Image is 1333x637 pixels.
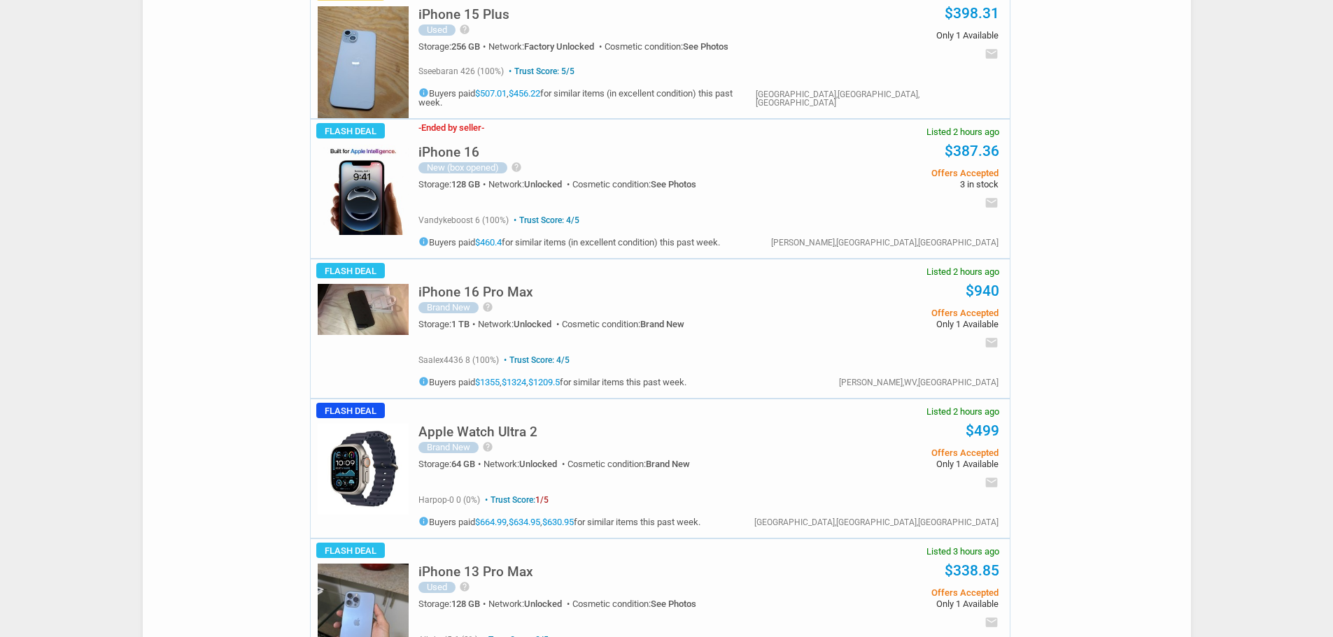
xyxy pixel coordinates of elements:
[511,215,579,225] span: Trust Score: 4/5
[316,123,385,138] span: Flash Deal
[787,448,998,457] span: Offers Accepted
[418,285,533,299] h5: iPhone 16 Pro Max
[451,319,470,329] span: 1 TB
[418,599,488,608] div: Storage:
[418,376,429,387] i: info
[567,459,690,468] div: Cosmetic condition:
[482,301,493,313] i: help
[528,377,560,387] a: $1209.5
[475,377,500,387] a: $1355
[787,320,998,329] span: Only 1 Available
[651,599,696,609] span: See Photos
[418,145,479,159] h5: iPhone 16
[478,320,562,329] div: Network:
[926,267,999,276] span: Listed 2 hours ago
[482,441,493,452] i: help
[756,90,998,107] div: [GEOGRAPHIC_DATA],[GEOGRAPHIC_DATA],[GEOGRAPHIC_DATA]
[318,6,409,118] img: s-l225.jpg
[839,378,999,387] div: [PERSON_NAME],WV,[GEOGRAPHIC_DATA]
[985,475,999,489] i: email
[318,144,409,235] img: s-l225.jpg
[316,263,385,278] span: Flash Deal
[519,459,557,469] span: Unlocked
[418,87,429,98] i: info
[418,42,488,51] div: Storage:
[488,599,572,608] div: Network:
[651,179,696,189] span: See Photos
[418,215,509,225] span: vandykeboost 6 (100%)
[418,66,504,76] span: sseebaran 426 (100%)
[985,615,999,629] i: email
[787,588,998,597] span: Offers Accepted
[459,581,470,592] i: help
[985,47,999,61] i: email
[509,517,540,527] a: $634.95
[524,41,594,52] span: Factory Unlocked
[787,169,998,178] span: Offers Accepted
[488,180,572,189] div: Network:
[459,24,470,35] i: help
[524,599,562,609] span: Unlocked
[418,180,488,189] div: Storage:
[418,376,686,387] h5: Buyers paid , , for similar items this past week.
[787,599,998,608] span: Only 1 Available
[787,180,998,189] span: 3 in stock
[683,41,728,52] span: See Photos
[418,288,533,299] a: iPhone 16 Pro Max
[562,320,684,329] div: Cosmetic condition:
[418,24,456,36] div: Used
[418,355,499,365] span: saalex4436 8 (100%)
[318,284,409,335] img: s-l225.jpg
[451,179,480,189] span: 128 GB
[481,122,484,133] span: -
[418,302,479,313] div: Brand New
[605,42,728,51] div: Cosmetic condition:
[945,562,999,579] a: $338.85
[926,407,999,416] span: Listed 2 hours ago
[524,179,562,189] span: Unlocked
[475,517,507,527] a: $664.99
[418,162,507,173] div: New (box opened)
[318,424,409,515] img: s-l225.jpg
[945,143,999,159] a: $387.36
[418,87,756,107] h5: Buyers paid , for similar items (in excellent condition) this past week.
[787,459,998,468] span: Only 1 Available
[787,31,998,40] span: Only 1 Available
[451,41,480,52] span: 256 GB
[451,599,480,609] span: 128 GB
[418,428,537,438] a: Apple Watch Ultra 2
[418,10,509,21] a: iPhone 15 Plus
[572,180,696,189] div: Cosmetic condition:
[509,88,540,99] a: $456.22
[316,403,385,418] span: Flash Deal
[535,495,549,505] span: 1/5
[484,459,567,468] div: Network:
[418,582,456,593] div: Used
[418,236,429,247] i: info
[966,422,999,439] a: $499
[646,459,690,469] span: Brand New
[502,377,526,387] a: $1324
[945,5,999,22] a: $398.31
[506,66,574,76] span: Trust Score: 5/5
[418,495,480,505] span: harpop-0 0 (0%)
[985,196,999,210] i: email
[572,599,696,608] div: Cosmetic condition:
[451,459,475,469] span: 64 GB
[475,88,507,99] a: $507.01
[418,236,720,247] h5: Buyers paid for similar items (in excellent condition) this past week.
[985,336,999,350] i: email
[926,127,999,136] span: Listed 2 hours ago
[754,518,999,527] div: [GEOGRAPHIC_DATA],[GEOGRAPHIC_DATA],[GEOGRAPHIC_DATA]
[418,320,478,329] div: Storage:
[511,162,522,173] i: help
[787,308,998,317] span: Offers Accepted
[418,565,533,578] h5: iPhone 13 Pro Max
[488,42,605,51] div: Network:
[475,237,502,248] a: $460.4
[966,282,999,299] a: $940
[418,123,484,132] h3: Ended by seller
[771,238,999,247] div: [PERSON_NAME],[GEOGRAPHIC_DATA],[GEOGRAPHIC_DATA]
[418,148,479,159] a: iPhone 16
[514,319,551,329] span: Unlocked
